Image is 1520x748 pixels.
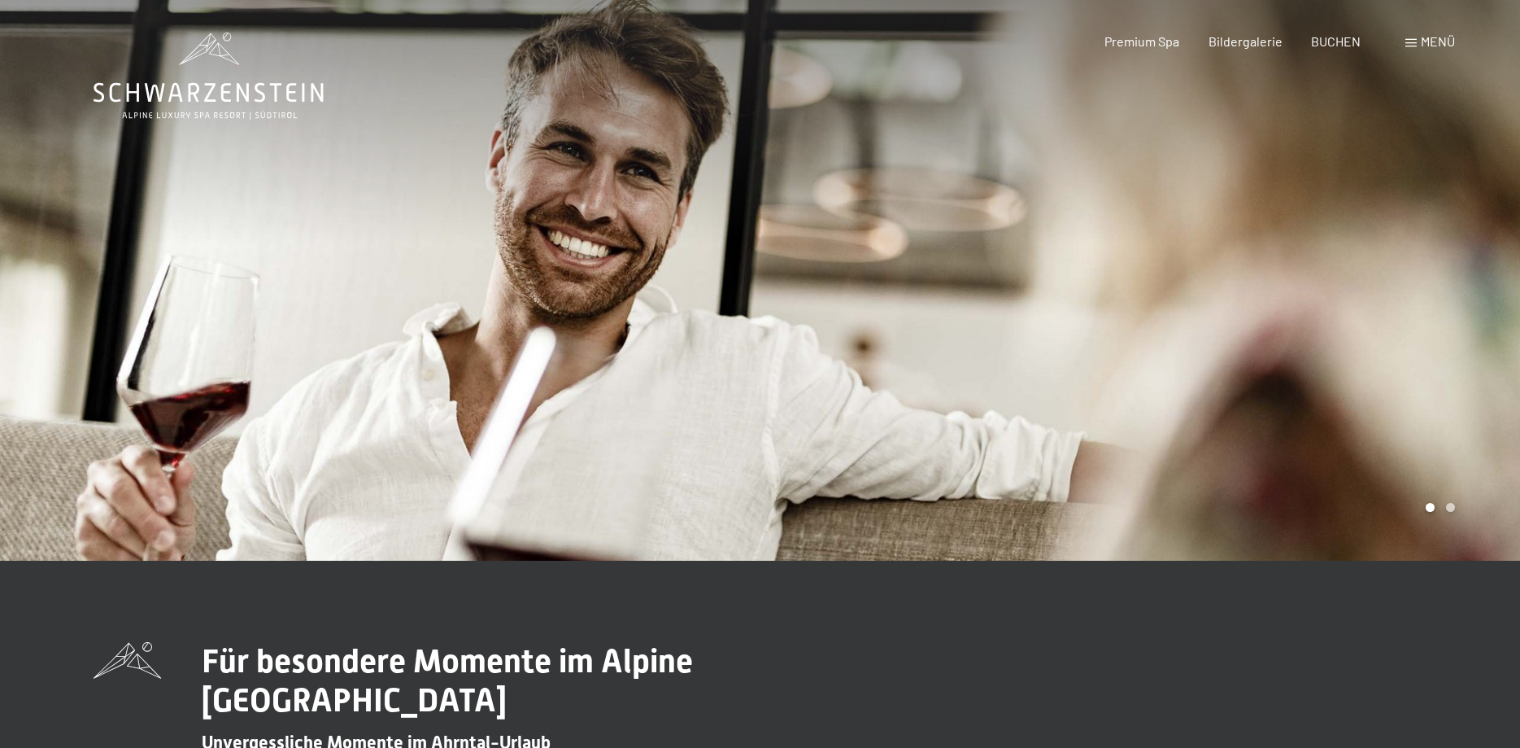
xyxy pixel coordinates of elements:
a: BUCHEN [1311,33,1361,49]
a: Premium Spa [1104,33,1179,49]
span: Menü [1421,33,1455,49]
div: Carousel Page 2 [1446,503,1455,512]
div: Carousel Pagination [1420,503,1455,512]
div: Carousel Page 1 (Current Slide) [1426,503,1435,512]
span: Für besondere Momente im Alpine [GEOGRAPHIC_DATA] [202,642,693,720]
a: Bildergalerie [1209,33,1283,49]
